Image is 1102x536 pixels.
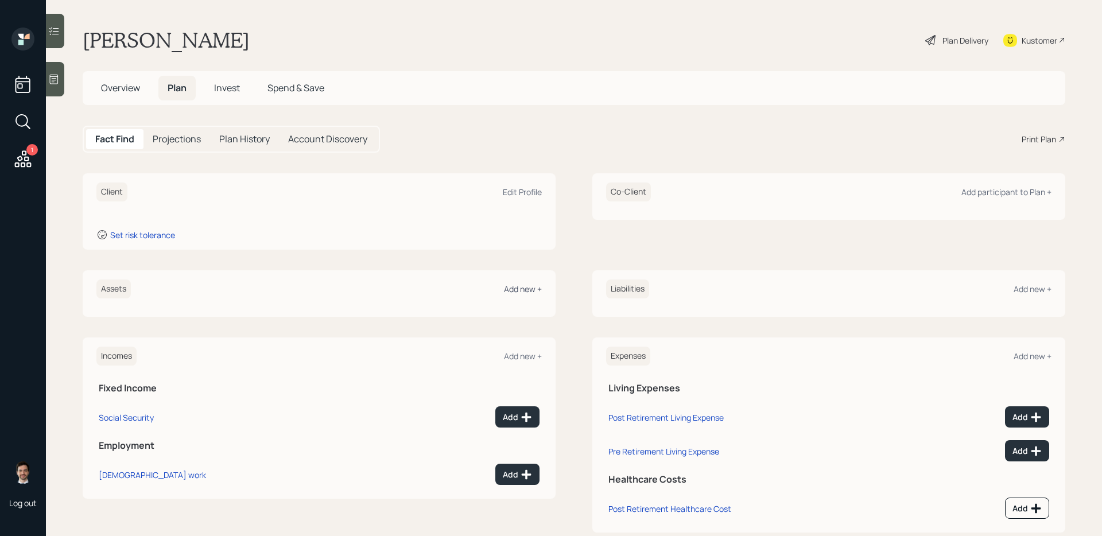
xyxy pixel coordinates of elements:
[1014,351,1051,362] div: Add new +
[606,347,650,366] h6: Expenses
[219,134,270,145] h5: Plan History
[961,187,1051,197] div: Add participant to Plan +
[101,81,140,94] span: Overview
[9,498,37,508] div: Log out
[1005,440,1049,461] button: Add
[606,279,649,298] h6: Liabilities
[99,469,206,480] div: [DEMOGRAPHIC_DATA] work
[608,383,1049,394] h5: Living Expenses
[1005,498,1049,519] button: Add
[608,446,719,457] div: Pre Retirement Living Expense
[608,503,731,514] div: Post Retirement Healthcare Cost
[608,412,724,423] div: Post Retirement Living Expense
[606,182,651,201] h6: Co-Client
[99,440,540,451] h5: Employment
[153,134,201,145] h5: Projections
[96,347,137,366] h6: Incomes
[503,187,542,197] div: Edit Profile
[1014,283,1051,294] div: Add new +
[504,351,542,362] div: Add new +
[495,406,540,428] button: Add
[110,230,175,240] div: Set risk tolerance
[99,383,540,394] h5: Fixed Income
[1005,406,1049,428] button: Add
[96,279,131,298] h6: Assets
[1012,445,1042,457] div: Add
[288,134,367,145] h5: Account Discovery
[1012,503,1042,514] div: Add
[1022,34,1057,46] div: Kustomer
[99,412,154,423] div: Social Security
[608,474,1049,485] h5: Healthcare Costs
[26,144,38,156] div: 1
[267,81,324,94] span: Spend & Save
[503,411,532,423] div: Add
[96,182,127,201] h6: Client
[11,461,34,484] img: jonah-coleman-headshot.png
[504,283,542,294] div: Add new +
[95,134,134,145] h5: Fact Find
[503,469,532,480] div: Add
[495,464,540,485] button: Add
[942,34,988,46] div: Plan Delivery
[214,81,240,94] span: Invest
[168,81,187,94] span: Plan
[83,28,250,53] h1: [PERSON_NAME]
[1012,411,1042,423] div: Add
[1022,133,1056,145] div: Print Plan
